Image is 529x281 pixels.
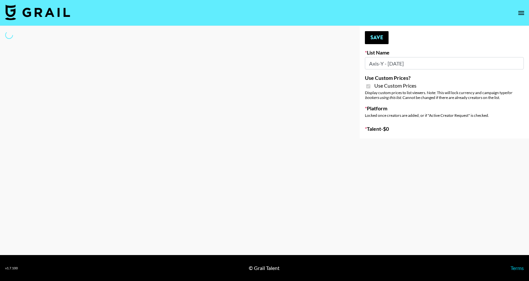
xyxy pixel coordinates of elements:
[5,266,18,270] div: v 1.7.100
[5,5,70,20] img: Grail Talent
[515,6,528,19] button: open drawer
[511,265,524,271] a: Terms
[365,90,512,100] em: for bookers using this list
[365,75,524,81] label: Use Custom Prices?
[374,82,416,89] span: Use Custom Prices
[365,90,524,100] div: Display custom prices to list viewers. Note: This will lock currency and campaign type . Cannot b...
[365,49,524,56] label: List Name
[365,105,524,112] label: Platform
[249,265,280,271] div: © Grail Talent
[365,31,389,44] button: Save
[365,113,524,118] div: Locked once creators are added, or if "Active Creator Request" is checked.
[365,126,524,132] label: Talent - $ 0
